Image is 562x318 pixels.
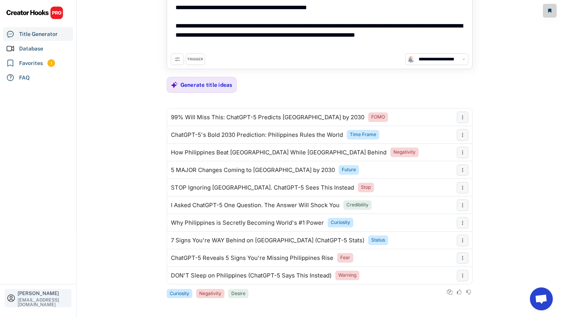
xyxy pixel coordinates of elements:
div: Credibility [346,202,369,208]
div: 99% Will Miss This: ChatGPT-5 Predicts [GEOGRAPHIC_DATA] by 2030 [171,114,364,120]
div: STOP Ignoring [GEOGRAPHIC_DATA]. ChatGPT-5 Sees This Instead [171,185,354,191]
div: Future [342,167,356,173]
div: Title Generator [19,30,58,38]
div: Time Frame [350,131,376,138]
div: [PERSON_NAME] [18,291,70,296]
div: FAQ [19,74,30,82]
div: 7 Signs You're WAY Behind on [GEOGRAPHIC_DATA] (ChatGPT-5 Stats) [171,237,364,243]
div: Desire [231,290,245,297]
img: channels4_profile.jpg [408,56,414,63]
img: CHPRO%20Logo.svg [6,6,63,19]
div: 5 MAJOR Changes Coming to [GEOGRAPHIC_DATA] by 2030 [171,167,335,173]
div: FOMO [371,114,385,120]
div: DON'T Sleep on Philippines (ChatGPT-5 Says This Instead) [171,273,331,279]
div: How Philippines Beat [GEOGRAPHIC_DATA] While [GEOGRAPHIC_DATA] Behind [171,149,387,156]
div: 1 [47,60,55,67]
div: Why Philippines is Secretly Becoming World's #1 Power [171,220,324,226]
div: TRIGGER [187,57,203,62]
div: Generate title ideas [180,81,232,88]
div: Fear [340,255,350,261]
div: Curiosity [331,219,350,226]
a: Open chat [530,287,553,310]
div: Database [19,45,43,53]
div: Negativity [199,290,221,297]
div: Favorites [19,59,43,67]
div: Curiosity [170,290,189,297]
div: [EMAIL_ADDRESS][DOMAIN_NAME] [18,298,70,307]
div: Status [371,237,385,243]
div: I Asked ChatGPT-5 One Question. The Answer Will Shock You [171,202,339,208]
div: ChatGPT-5's Bold 2030 Prediction: Philippines Rules the World [171,132,343,138]
div: Warning [338,272,356,279]
div: ChatGPT-5 Reveals 5 Signs You're Missing Philippines Rise [171,255,333,261]
div: Stop [361,184,371,191]
div: Negativity [393,149,416,156]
